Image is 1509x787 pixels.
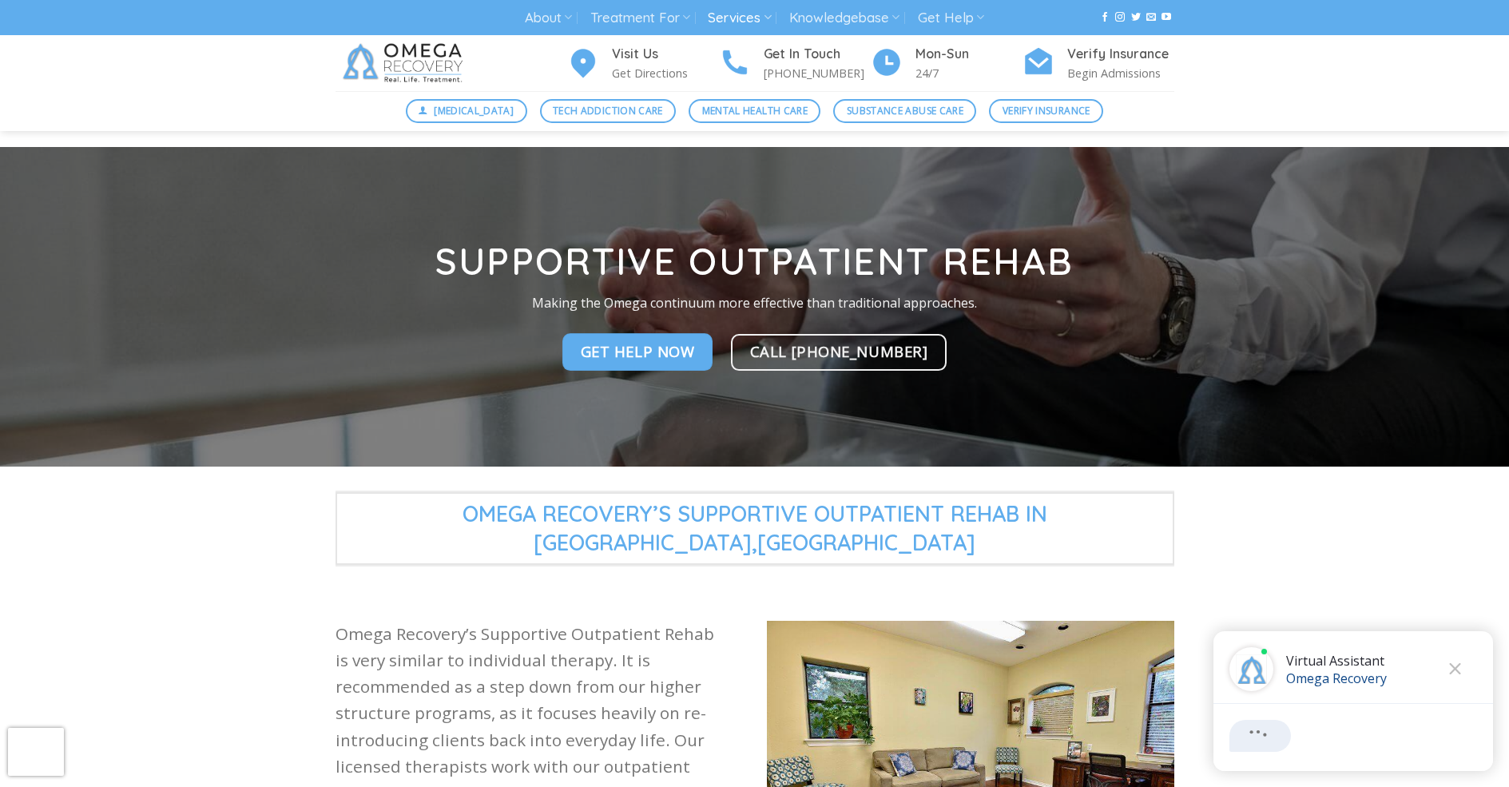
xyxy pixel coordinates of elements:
a: Send us an email [1146,12,1156,23]
a: Follow on YouTube [1162,12,1171,23]
h4: Verify Insurance [1067,44,1174,65]
a: Get Help [918,3,984,33]
span: CALL [PHONE_NUMBER] [750,340,928,363]
a: Follow on Instagram [1115,12,1125,23]
p: 24/7 [915,64,1023,82]
a: Get In Touch [PHONE_NUMBER] [719,44,871,83]
a: Services [708,3,771,33]
strong: Supportive Outpatient Rehab [435,238,1074,284]
span: Mental Health Care [702,103,808,118]
span: Tech Addiction Care [553,103,663,118]
a: Mental Health Care [689,99,820,123]
span: Substance Abuse Care [847,103,963,118]
a: [MEDICAL_DATA] [406,99,527,123]
p: Begin Admissions [1067,64,1174,82]
a: Visit Us Get Directions [567,44,719,83]
h4: Mon-Sun [915,44,1023,65]
p: [PHONE_NUMBER] [764,64,871,82]
a: Get Help Now [562,334,713,371]
a: Verify Insurance Begin Admissions [1023,44,1174,83]
a: Substance Abuse Care [833,99,976,123]
span: Verify Insurance [1003,103,1090,118]
a: Follow on Twitter [1131,12,1141,23]
p: Making the Omega continuum more effective than traditional approaches. [388,293,1122,314]
img: Omega Recovery [336,35,475,91]
h4: Visit Us [612,44,719,65]
a: Treatment For [590,3,690,33]
a: Knowledgebase [789,3,899,33]
a: CALL [PHONE_NUMBER] [731,334,947,371]
span: [MEDICAL_DATA] [434,103,514,118]
p: Get Directions [612,64,719,82]
a: Tech Addiction Care [540,99,677,123]
a: Verify Insurance [989,99,1103,123]
span: Omega Recovery’s Supportive Outpatient Rehab in [GEOGRAPHIC_DATA],[GEOGRAPHIC_DATA] [336,492,1174,565]
a: About [525,3,572,33]
span: Get Help Now [581,340,695,364]
a: Follow on Facebook [1100,12,1110,23]
h4: Get In Touch [764,44,871,65]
